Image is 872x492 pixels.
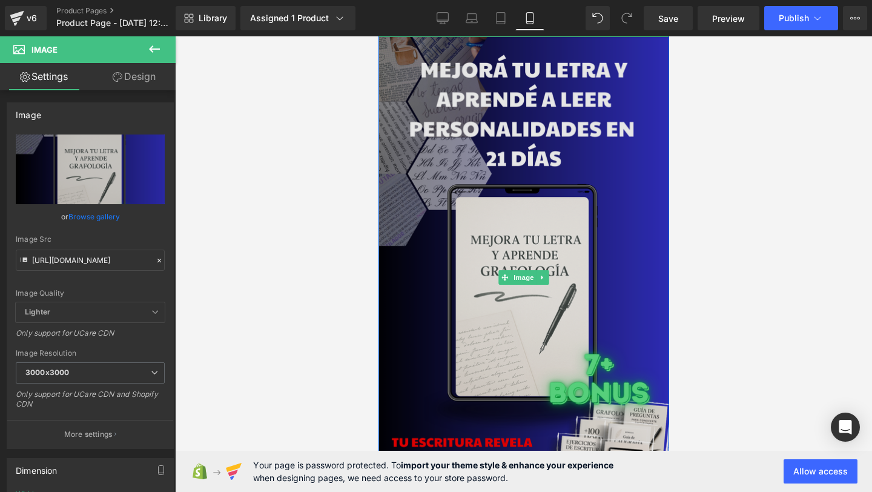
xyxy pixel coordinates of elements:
[31,45,58,55] span: Image
[16,459,58,476] div: Dimension
[7,420,173,448] button: More settings
[5,6,47,30] a: v6
[68,206,120,227] a: Browse gallery
[253,459,613,484] span: Your page is password protected. To when designing pages, we need access to your store password.
[64,429,113,440] p: More settings
[428,6,457,30] a: Desktop
[779,13,809,23] span: Publish
[615,6,639,30] button: Redo
[56,6,196,16] a: Product Pages
[133,234,158,248] span: Image
[764,6,838,30] button: Publish
[16,390,165,417] div: Only support for UCare CDN and Shopify CDN
[712,12,745,25] span: Preview
[698,6,759,30] a: Preview
[25,307,50,316] b: Lighter
[831,413,860,442] div: Open Intercom Messenger
[16,103,41,120] div: Image
[401,460,613,470] strong: import your theme style & enhance your experience
[56,18,173,28] span: Product Page - [DATE] 12:07:14
[843,6,867,30] button: More
[16,210,165,223] div: or
[784,459,857,484] button: Allow access
[457,6,486,30] a: Laptop
[486,6,515,30] a: Tablet
[199,13,227,24] span: Library
[586,6,610,30] button: Undo
[25,368,69,377] b: 3000x3000
[90,63,178,90] a: Design
[250,12,346,24] div: Assigned 1 Product
[515,6,544,30] a: Mobile
[16,349,165,357] div: Image Resolution
[16,289,165,298] div: Image Quality
[16,235,165,244] div: Image Src
[16,328,165,346] div: Only support for UCare CDN
[24,10,39,26] div: v6
[176,6,236,30] a: New Library
[158,234,171,248] a: Expand / Collapse
[658,12,678,25] span: Save
[16,250,165,271] input: Link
